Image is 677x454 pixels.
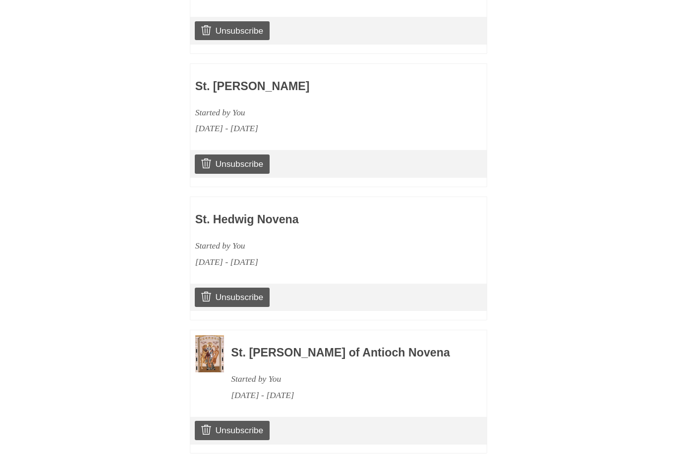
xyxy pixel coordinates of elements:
[195,154,270,173] a: Unsubscribe
[195,21,270,40] a: Unsubscribe
[195,421,270,440] a: Unsubscribe
[195,288,270,306] a: Unsubscribe
[195,335,224,372] img: Novena image
[195,104,424,121] div: Started by You
[231,387,460,404] div: [DATE] - [DATE]
[231,347,460,359] h3: St. [PERSON_NAME] of Antioch Novena
[195,120,424,137] div: [DATE] - [DATE]
[231,371,460,387] div: Started by You
[195,80,424,93] h3: St. [PERSON_NAME]
[195,238,424,254] div: Started by You
[195,213,424,226] h3: St. Hedwig Novena
[195,254,424,270] div: [DATE] - [DATE]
